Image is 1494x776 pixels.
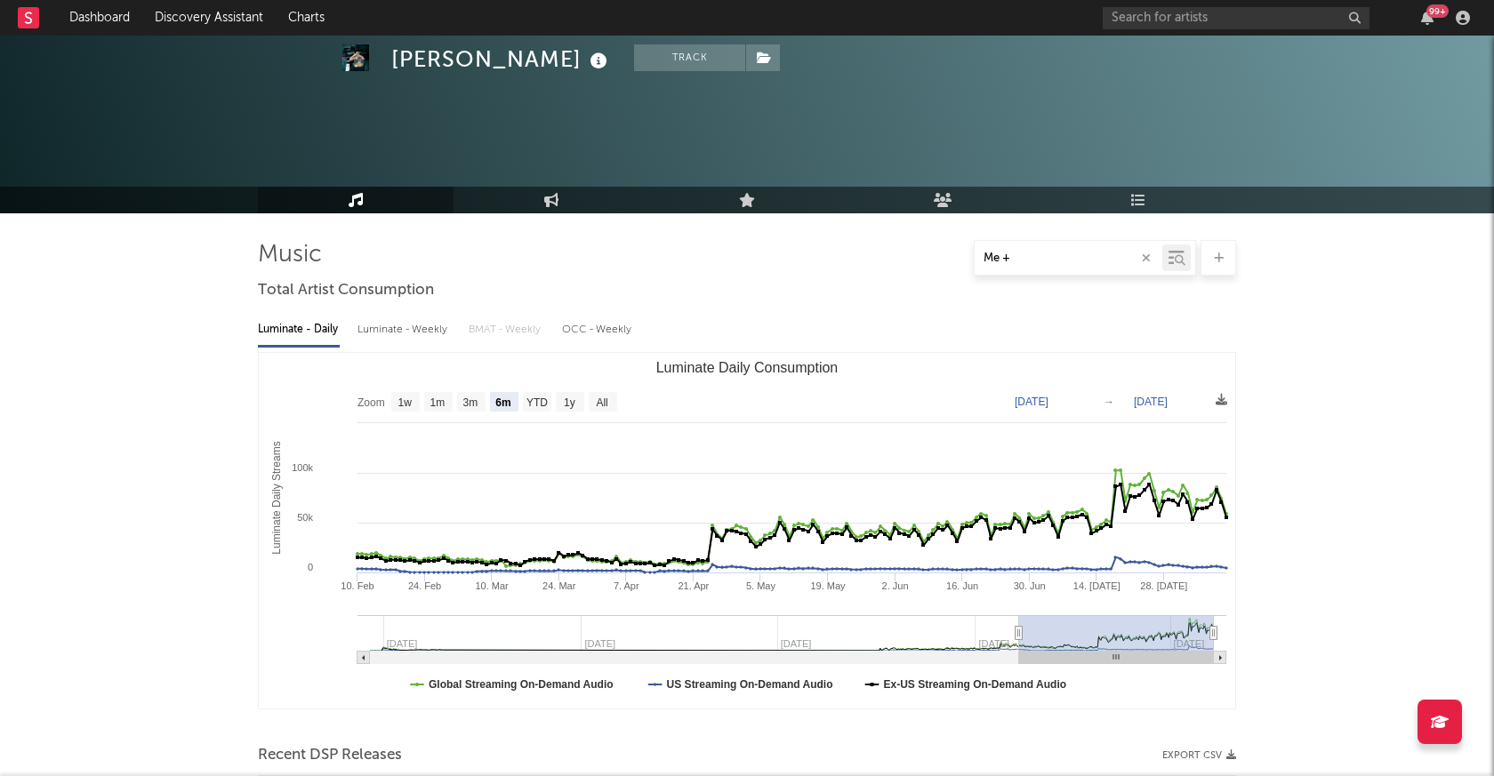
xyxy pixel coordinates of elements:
[270,441,283,554] text: Luminate Daily Streams
[341,580,373,591] text: 10. Feb
[1426,4,1449,18] div: 99 +
[596,396,607,409] text: All
[463,396,478,409] text: 3m
[656,360,839,375] text: Luminate Daily Consumption
[1014,580,1046,591] text: 30. Jun
[1015,396,1048,408] text: [DATE]
[1162,750,1236,761] button: Export CSV
[746,580,776,591] text: 5. May
[1134,396,1168,408] text: [DATE]
[1103,7,1369,29] input: Search for artists
[1140,580,1187,591] text: 28. [DATE]
[562,315,633,345] div: OCC - Weekly
[308,562,313,572] text: 0
[495,396,510,409] text: 6m
[526,396,548,409] text: YTD
[391,44,612,74] div: [PERSON_NAME]
[634,44,745,71] button: Track
[1104,396,1114,408] text: →
[882,580,909,591] text: 2. Jun
[614,580,639,591] text: 7. Apr
[258,280,434,301] span: Total Artist Consumption
[1421,11,1434,25] button: 99+
[810,580,846,591] text: 19. May
[564,396,575,409] text: 1y
[542,580,576,591] text: 24. Mar
[946,580,978,591] text: 16. Jun
[678,580,709,591] text: 21. Apr
[398,396,413,409] text: 1w
[1073,580,1120,591] text: 14. [DATE]
[430,396,446,409] text: 1m
[975,252,1162,266] input: Search by song name or URL
[297,512,313,523] text: 50k
[292,462,313,473] text: 100k
[357,396,385,409] text: Zoom
[258,745,402,766] span: Recent DSP Releases
[357,315,451,345] div: Luminate - Weekly
[408,580,441,591] text: 24. Feb
[884,678,1067,691] text: Ex-US Streaming On-Demand Audio
[667,678,833,691] text: US Streaming On-Demand Audio
[429,678,614,691] text: Global Streaming On-Demand Audio
[475,580,509,591] text: 10. Mar
[259,353,1235,708] svg: Luminate Daily Consumption
[258,315,340,345] div: Luminate - Daily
